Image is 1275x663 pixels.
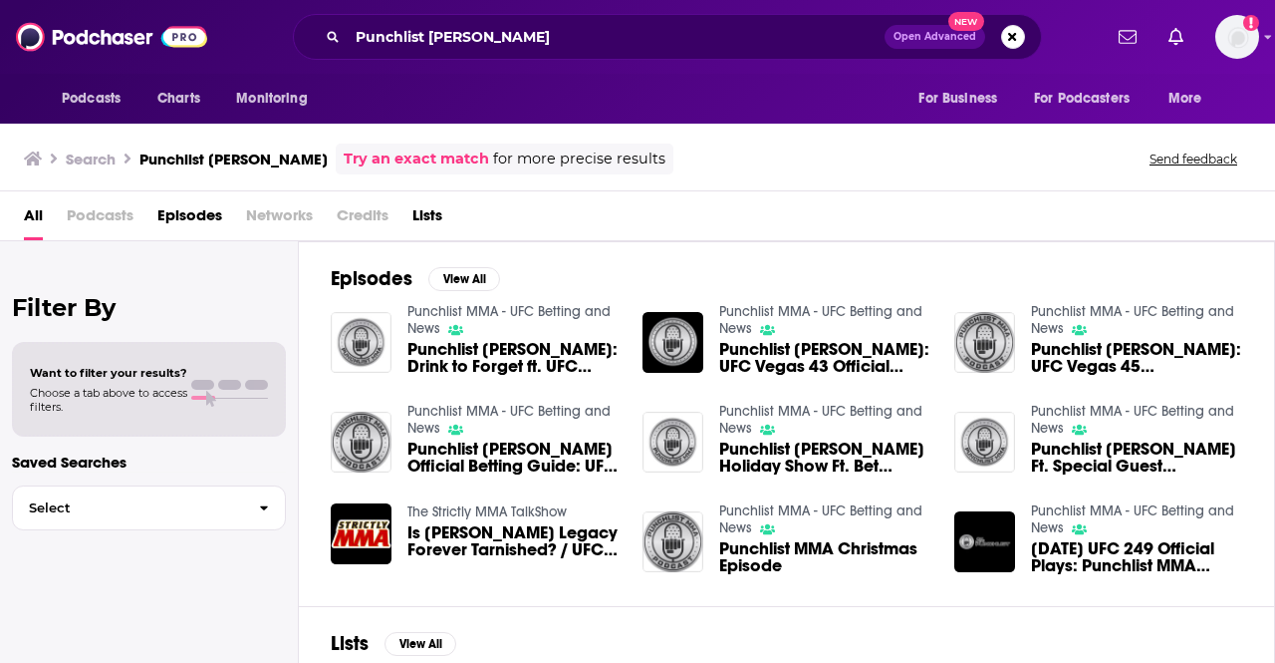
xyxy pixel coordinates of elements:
[12,293,286,322] h2: Filter By
[24,199,43,240] a: All
[1031,502,1234,536] a: Punchlist MMA - UFC Betting and News
[1160,20,1191,54] a: Show notifications dropdown
[428,267,500,291] button: View All
[331,631,369,656] h2: Lists
[30,386,187,414] span: Choose a tab above to access filters.
[407,341,619,375] span: Punchlist [PERSON_NAME]: Drink to Forget ft. UFC Lightweight [PERSON_NAME]
[407,524,619,558] span: Is [PERSON_NAME] Legacy Forever Tarnished? / UFC Vegas 32 First Glance W/ [PERSON_NAME] From Punc...
[1031,303,1234,337] a: Punchlist MMA - UFC Betting and News
[1168,85,1202,113] span: More
[30,366,187,380] span: Want to filter your results?
[1243,15,1259,31] svg: Add a profile image
[16,18,207,56] img: Podchaser - Follow, Share and Rate Podcasts
[719,403,922,437] a: Punchlist MMA - UFC Betting and News
[407,441,619,475] a: Punchlist MMA Podcast Official Betting Guide: UFC 267 BLACHOWICZ vs TEIXEIRA
[719,540,930,574] a: Punchlist MMA Christmas Episode
[407,341,619,375] a: Punchlist MMA Podcast: Drink to Forget ft. UFC Lightweight Drew Dober
[246,199,313,240] span: Networks
[13,501,243,514] span: Select
[12,453,286,472] p: Saved Searches
[293,14,1042,60] div: Search podcasts, credits, & more...
[384,632,456,656] button: View All
[337,199,388,240] span: Credits
[407,403,611,437] a: Punchlist MMA - UFC Betting and News
[918,85,997,113] span: For Business
[407,441,619,475] span: Punchlist [PERSON_NAME] Official Betting Guide: UFC 267 [PERSON_NAME] vs [PERSON_NAME]
[1031,441,1242,475] span: Punchlist [PERSON_NAME] Ft. Special Guest [PERSON_NAME]: UFC 256 [PERSON_NAME] vs [PERSON_NAME]
[67,199,133,240] span: Podcasts
[1034,85,1130,113] span: For Podcasters
[412,199,442,240] a: Lists
[331,266,412,291] h2: Episodes
[1215,15,1259,59] span: Logged in as hjones
[1215,15,1259,59] button: Show profile menu
[407,524,619,558] a: Is TJ Dillashaw’s Legacy Forever Tarnished? / UFC Vegas 32 First Glance W/ Dale From Punchlist MMA
[331,312,391,373] img: Punchlist MMA Podcast: Drink to Forget ft. UFC Lightweight Drew Dober
[642,312,703,373] img: Punchlist MMA Podcast: UFC Vegas 43 Official Betting Guide TATE vs VIERA
[954,511,1015,572] img: 5/6/20 UFC 249 Official Plays: Punchlist MMA Betting Guide
[331,503,391,564] img: Is TJ Dillashaw’s Legacy Forever Tarnished? / UFC Vegas 32 First Glance W/ Dale From Punchlist MMA
[1021,80,1158,118] button: open menu
[66,150,116,168] h3: Search
[948,12,984,31] span: New
[642,412,703,473] img: Punchlist MMA Podcast Holiday Show Ft. Bet Online Head Oddsmaker Dave Mason
[407,503,567,520] a: The Strictly MMA TalkShow
[62,85,121,113] span: Podcasts
[719,303,922,337] a: Punchlist MMA - UFC Betting and News
[1031,441,1242,475] a: Punchlist MMA Podcast Ft. Special Guest Hailey Cowan: UFC 256 FIGUEIREDO vs MORENO
[1111,20,1145,54] a: Show notifications dropdown
[331,631,456,656] a: ListsView All
[1144,151,1243,167] button: Send feedback
[331,412,391,473] img: Punchlist MMA Podcast Official Betting Guide: UFC 267 BLACHOWICZ vs TEIXEIRA
[493,148,665,170] span: for more precise results
[1031,341,1242,375] a: Punchlist MMA Podcast: UFC Vegas 45 LEWIS vs DAUKAUS Official Betting Guide
[407,303,611,337] a: Punchlist MMA - UFC Betting and News
[12,486,286,530] button: Select
[1031,540,1242,574] span: [DATE] UFC 249 Official Plays: Punchlist MMA Betting Guide
[954,412,1015,473] img: Punchlist MMA Podcast Ft. Special Guest Hailey Cowan: UFC 256 FIGUEIREDO vs MORENO
[719,441,930,475] span: Punchlist [PERSON_NAME] Holiday Show Ft. Bet Online Head Oddsmaker [PERSON_NAME]
[893,32,976,42] span: Open Advanced
[642,511,703,572] img: Punchlist MMA Christmas Episode
[719,502,922,536] a: Punchlist MMA - UFC Betting and News
[1031,540,1242,574] a: 5/6/20 UFC 249 Official Plays: Punchlist MMA Betting Guide
[1154,80,1227,118] button: open menu
[331,266,500,291] a: EpisodesView All
[222,80,333,118] button: open menu
[719,341,930,375] span: Punchlist [PERSON_NAME]: UFC Vegas 43 Official Betting Guide [PERSON_NAME] vs [PERSON_NAME]
[48,80,146,118] button: open menu
[885,25,985,49] button: Open AdvancedNew
[719,441,930,475] a: Punchlist MMA Podcast Holiday Show Ft. Bet Online Head Oddsmaker Dave Mason
[348,21,885,53] input: Search podcasts, credits, & more...
[1031,403,1234,437] a: Punchlist MMA - UFC Betting and News
[954,312,1015,373] img: Punchlist MMA Podcast: UFC Vegas 45 LEWIS vs DAUKAUS Official Betting Guide
[904,80,1022,118] button: open menu
[139,150,328,168] h3: Punchlist [PERSON_NAME]
[144,80,212,118] a: Charts
[157,199,222,240] a: Episodes
[344,148,489,170] a: Try an exact match
[1031,341,1242,375] span: Punchlist [PERSON_NAME]: UFC Vegas 45 [PERSON_NAME] vs DAUKAUS Official Betting Guide
[719,341,930,375] a: Punchlist MMA Podcast: UFC Vegas 43 Official Betting Guide TATE vs VIERA
[157,85,200,113] span: Charts
[236,85,307,113] span: Monitoring
[1215,15,1259,59] img: User Profile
